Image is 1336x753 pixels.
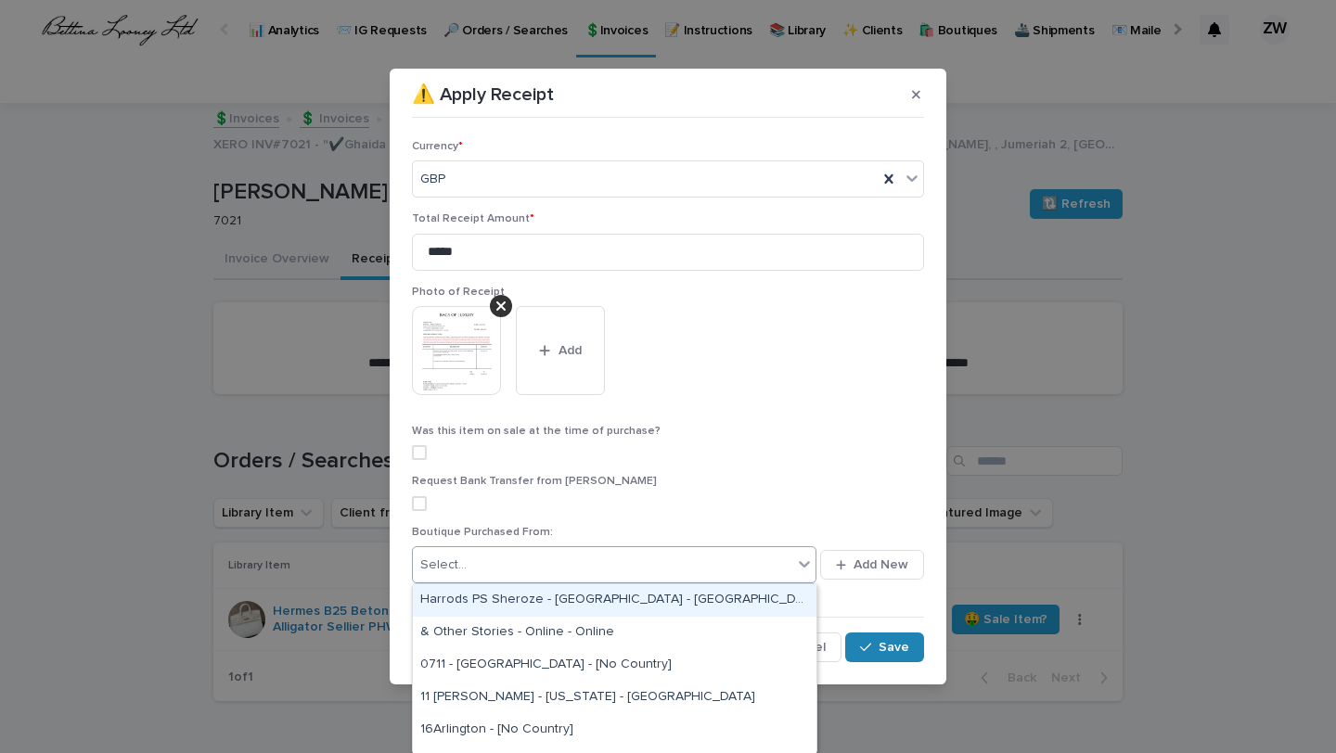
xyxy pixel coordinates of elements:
[820,550,924,580] button: Add New
[412,287,505,298] span: Photo of Receipt
[854,558,908,571] span: Add New
[413,584,816,617] div: Harrods PS Sheroze - London - United Kingdom
[412,141,463,152] span: Currency
[420,555,467,575] div: Select...
[879,641,909,654] span: Save
[413,649,816,682] div: 0711 - London - [No Country]
[412,426,661,437] span: Was this item on sale at the time of purchase?
[559,344,582,357] span: Add
[412,476,657,487] span: Request Bank Transfer from [PERSON_NAME]
[413,617,816,649] div: & Other Stories - Online - Online
[412,83,554,106] p: ⚠️ Apply Receipt
[516,306,605,395] button: Add
[420,170,445,189] span: GBP
[412,527,553,538] span: Boutique Purchased From:
[845,632,924,662] button: Save
[412,213,534,224] span: Total Receipt Amount
[413,714,816,747] div: 16Arlington - [No Country]
[413,682,816,714] div: 11 Howard - New York - United States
